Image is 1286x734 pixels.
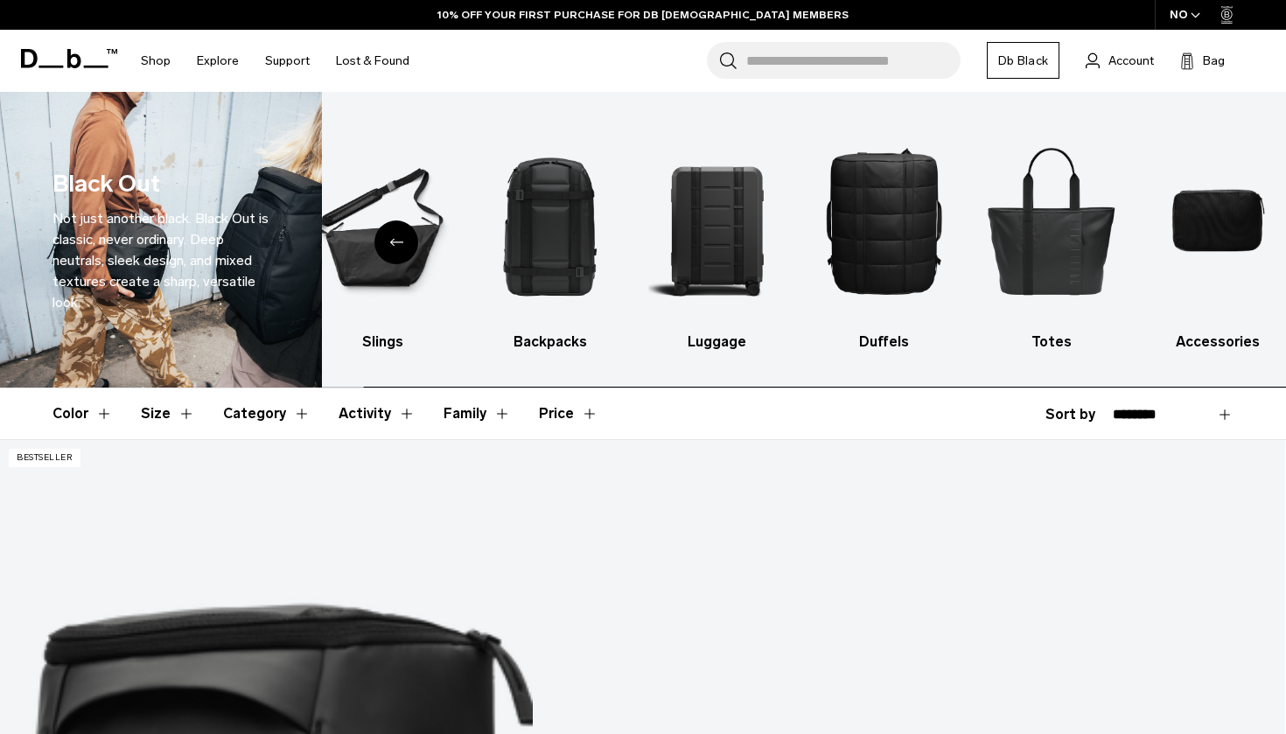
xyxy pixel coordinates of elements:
span: Bag [1203,52,1225,70]
img: Db [482,118,619,323]
a: Db Luggage [649,118,786,353]
button: Toggle Filter [339,388,416,439]
h3: Duffels [816,332,953,353]
a: Db Totes [983,118,1120,353]
li: 1 / 6 [315,118,451,353]
h3: Luggage [649,332,786,353]
nav: Main Navigation [128,30,423,92]
li: 2 / 6 [482,118,619,353]
a: Db Slings [315,118,451,353]
p: Not just another black. Black Out is classic, never ordinary. Deep neutrals, sleek design, and mi... [52,208,269,313]
h3: Slings [315,332,451,353]
a: Db Black [987,42,1059,79]
img: Db [816,118,953,323]
li: 3 / 6 [649,118,786,353]
li: 5 / 6 [983,118,1120,353]
img: Db [315,118,451,323]
a: Db Duffels [816,118,953,353]
a: Shop [141,30,171,92]
span: Account [1108,52,1154,70]
a: Account [1086,50,1154,71]
button: Toggle Price [539,388,598,439]
a: 10% OFF YOUR FIRST PURCHASE FOR DB [DEMOGRAPHIC_DATA] MEMBERS [437,7,849,23]
button: Bag [1180,50,1225,71]
h1: Black Out [52,166,160,202]
h3: Totes [983,332,1120,353]
div: Previous slide [374,220,418,264]
h3: Backpacks [482,332,619,353]
button: Toggle Filter [141,388,195,439]
a: Explore [197,30,239,92]
a: Support [265,30,310,92]
button: Toggle Filter [223,388,311,439]
li: 4 / 6 [816,118,953,353]
p: Bestseller [9,449,80,467]
a: Db Backpacks [482,118,619,353]
img: Db [983,118,1120,323]
button: Toggle Filter [444,388,511,439]
button: Toggle Filter [52,388,113,439]
a: Lost & Found [336,30,409,92]
img: Db [649,118,786,323]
